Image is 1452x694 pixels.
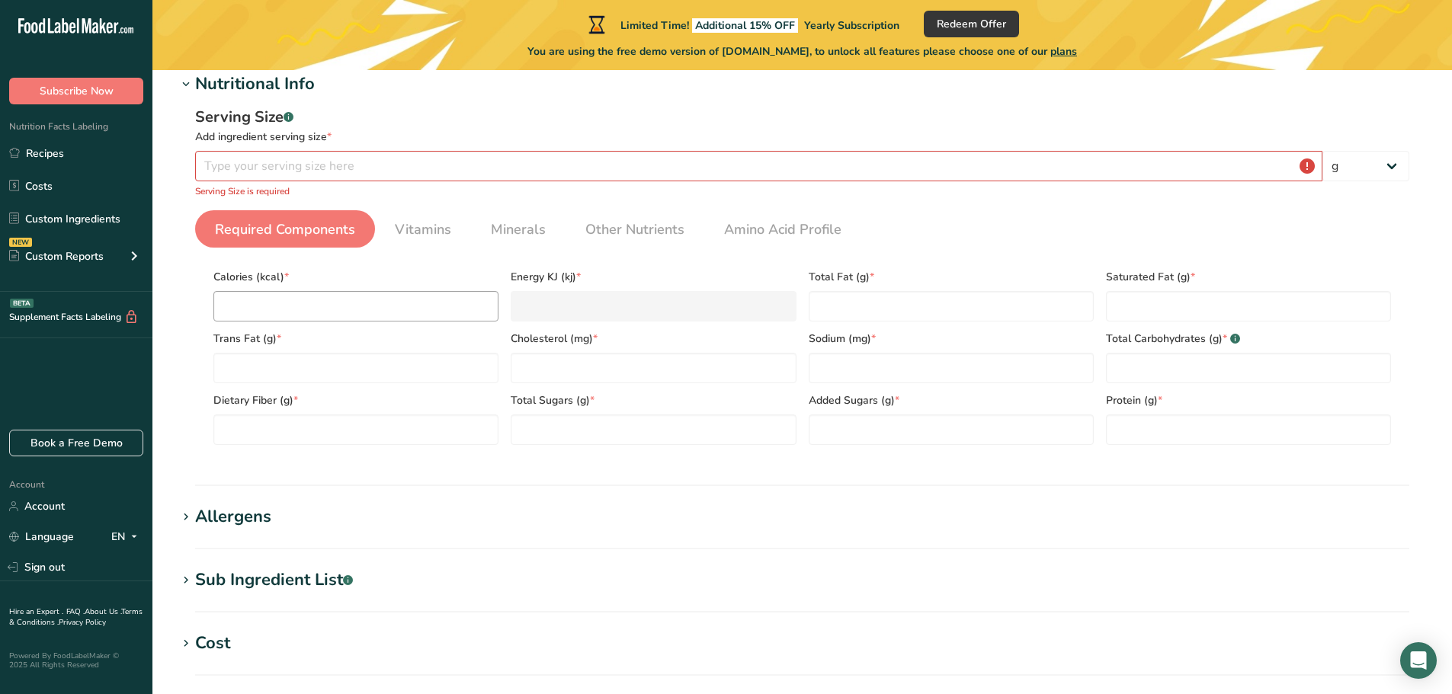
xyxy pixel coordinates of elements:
div: Allergens [195,504,271,529]
span: Added Sugars (g) [809,392,1094,408]
span: Trans Fat (g) [213,331,498,347]
p: Serving Size is required [195,184,1409,198]
button: Subscribe Now [9,78,143,104]
span: Energy KJ (kj) [511,269,796,285]
a: Privacy Policy [59,617,106,628]
div: Sub Ingredient List [195,568,353,593]
span: Required Components [215,219,355,240]
div: Serving Size [195,106,1409,129]
span: plans [1050,44,1077,59]
span: Cholesterol (mg) [511,331,796,347]
div: Open Intercom Messenger [1400,642,1437,679]
div: Limited Time! [585,15,899,34]
div: Add ingredient serving size [195,129,1409,145]
a: Terms & Conditions . [9,606,143,628]
button: Redeem Offer [924,11,1019,37]
span: Amino Acid Profile [724,219,841,240]
span: Subscribe Now [40,83,114,99]
div: Powered By FoodLabelMaker © 2025 All Rights Reserved [9,651,143,670]
span: Total Fat (g) [809,269,1094,285]
span: Dietary Fiber (g) [213,392,498,408]
div: EN [111,528,143,546]
div: BETA [10,299,34,308]
span: Sodium (mg) [809,331,1094,347]
div: NEW [9,238,32,247]
span: Vitamins [395,219,451,240]
a: About Us . [85,606,121,617]
a: Language [9,523,74,550]
div: Custom Reports [9,248,104,264]
a: FAQ . [66,606,85,617]
input: Type your serving size here [195,151,1322,181]
div: Cost [195,631,230,656]
span: Additional 15% OFF [692,18,798,33]
span: Total Sugars (g) [511,392,796,408]
span: Redeem Offer [937,16,1006,32]
a: Book a Free Demo [9,430,143,456]
a: Hire an Expert . [9,606,63,617]
span: Total Carbohydrates (g) [1106,331,1391,347]
span: Other Nutrients [585,219,684,240]
span: Yearly Subscription [804,18,899,33]
span: Protein (g) [1106,392,1391,408]
span: Minerals [491,219,546,240]
span: Saturated Fat (g) [1106,269,1391,285]
span: Calories (kcal) [213,269,498,285]
span: You are using the free demo version of [DOMAIN_NAME], to unlock all features please choose one of... [527,43,1077,59]
div: Nutritional Info [195,72,315,97]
